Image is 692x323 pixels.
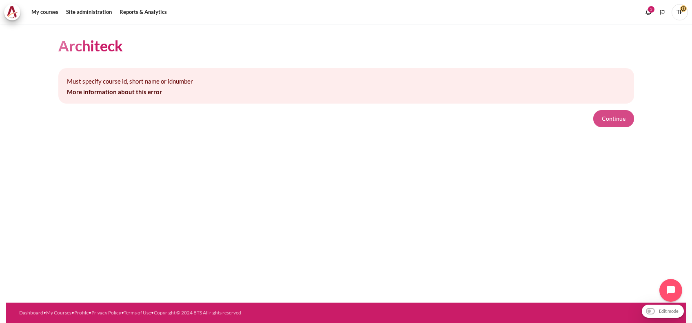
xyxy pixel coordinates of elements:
[4,4,24,20] a: Architeck Architeck
[19,310,43,316] a: Dashboard
[46,310,71,316] a: My Courses
[648,6,654,13] div: 3
[67,88,162,95] a: More information about this error
[124,310,151,316] a: Terms of Use
[117,4,170,20] a: Reports & Analytics
[19,309,384,316] div: • • • • •
[67,77,625,86] p: Must specify course id, short name or idnumber
[593,110,634,127] button: Continue
[672,4,688,20] a: User menu
[154,310,241,316] a: Copyright © 2024 BTS All rights reserved
[63,4,115,20] a: Site administration
[29,4,61,20] a: My courses
[672,4,688,20] span: TP
[642,6,654,18] div: Show notification window with 3 new notifications
[7,6,18,18] img: Architeck
[6,24,686,139] section: Content
[74,310,89,316] a: Profile
[58,36,123,55] h1: Architeck
[656,6,668,18] button: Languages
[91,310,121,316] a: Privacy Policy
